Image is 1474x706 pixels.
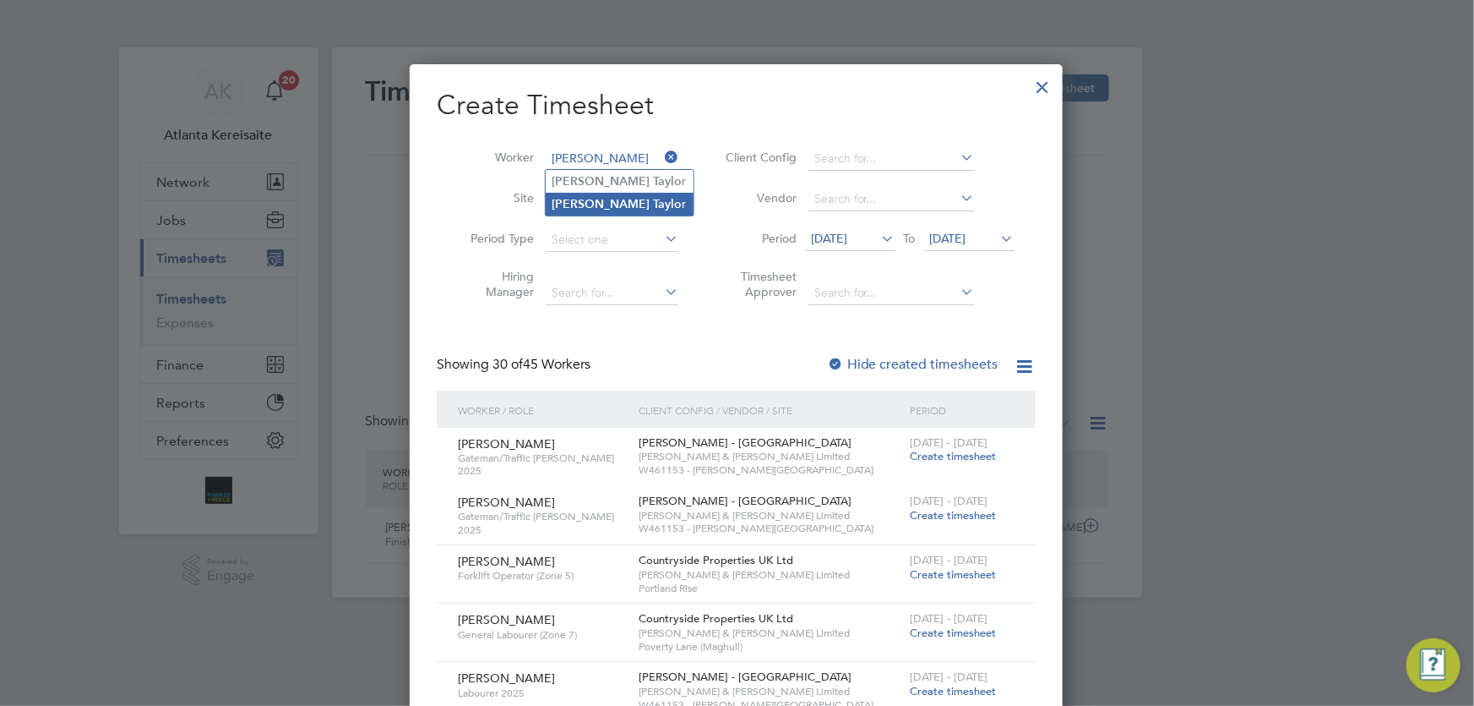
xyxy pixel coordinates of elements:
span: 45 Workers [492,356,590,373]
span: [PERSON_NAME] [458,436,555,452]
input: Search for... [808,282,975,305]
b: Taylo [654,197,683,211]
span: [DATE] - [DATE] [910,670,987,684]
span: Gateman/Traffic [PERSON_NAME] 2025 [458,510,626,536]
span: [PERSON_NAME] - [GEOGRAPHIC_DATA] [639,494,851,508]
span: Poverty Lane (Maghull) [639,640,901,654]
span: W461153 - [PERSON_NAME][GEOGRAPHIC_DATA] [639,463,901,477]
label: Period Type [458,231,534,246]
span: [DATE] - [DATE] [910,553,987,567]
span: [DATE] - [DATE] [910,494,987,508]
span: [PERSON_NAME] & [PERSON_NAME] Limited [639,568,901,582]
li: r [546,193,693,216]
div: Client Config / Vendor / Site [634,391,906,430]
div: Showing [437,356,594,374]
span: [PERSON_NAME] - [GEOGRAPHIC_DATA] [639,670,851,684]
span: [PERSON_NAME] [458,554,555,569]
b: [PERSON_NAME] [552,197,650,211]
span: To [899,227,921,249]
span: [PERSON_NAME] - [GEOGRAPHIC_DATA] [639,435,851,450]
li: r [546,170,693,193]
b: Taylo [654,174,683,189]
span: [DATE] - [DATE] [910,435,987,450]
label: Client Config [721,150,797,165]
span: Portland Rise [639,582,901,595]
span: Create timesheet [910,449,996,463]
input: Search for... [808,147,975,171]
span: Create timesheet [910,567,996,582]
span: [PERSON_NAME] [458,495,555,510]
label: Site [458,190,534,205]
span: [PERSON_NAME] & [PERSON_NAME] Limited [639,685,901,698]
button: Engage Resource Center [1406,638,1460,692]
span: Labourer 2025 [458,687,626,700]
span: Create timesheet [910,684,996,698]
div: Worker / Role [454,391,634,430]
span: General Labourer (Zone 7) [458,628,626,642]
span: [PERSON_NAME] [458,670,555,686]
label: Period [721,231,797,246]
span: Create timesheet [910,626,996,640]
span: Gateman/Traffic [PERSON_NAME] 2025 [458,452,626,478]
h2: Create Timesheet [437,88,1036,123]
input: Search for... [546,147,678,171]
span: [PERSON_NAME] [458,612,555,627]
span: Create timesheet [910,508,996,523]
span: W461153 - [PERSON_NAME][GEOGRAPHIC_DATA] [639,522,901,535]
div: Period [906,391,1019,430]
label: Vendor [721,190,797,205]
label: Worker [458,150,534,165]
input: Search for... [546,282,678,305]
input: Select one [546,228,678,252]
span: [DATE] [811,231,847,246]
span: Countryside Properties UK Ltd [639,611,793,626]
span: Forklift Operator (Zone 5) [458,569,626,583]
label: Hide created timesheets [827,356,998,373]
span: [PERSON_NAME] & [PERSON_NAME] Limited [639,450,901,463]
span: [PERSON_NAME] & [PERSON_NAME] Limited [639,509,901,523]
span: [PERSON_NAME] & [PERSON_NAME] Limited [639,627,901,640]
label: Hiring Manager [458,269,534,299]
span: [DATE] - [DATE] [910,611,987,626]
span: 30 of [492,356,523,373]
b: [PERSON_NAME] [552,174,650,189]
label: Timesheet Approver [721,269,797,299]
span: Countryside Properties UK Ltd [639,553,793,567]
span: [DATE] [930,231,966,246]
input: Search for... [808,188,975,211]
